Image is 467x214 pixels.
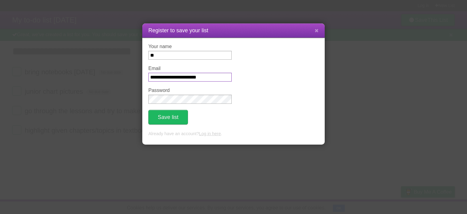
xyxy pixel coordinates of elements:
[148,131,319,137] p: Already have an account? .
[148,88,232,93] label: Password
[199,131,221,136] a: Log in here
[148,66,232,71] label: Email
[148,110,188,125] button: Save list
[148,44,232,49] label: Your name
[148,26,319,35] h1: Register to save your list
